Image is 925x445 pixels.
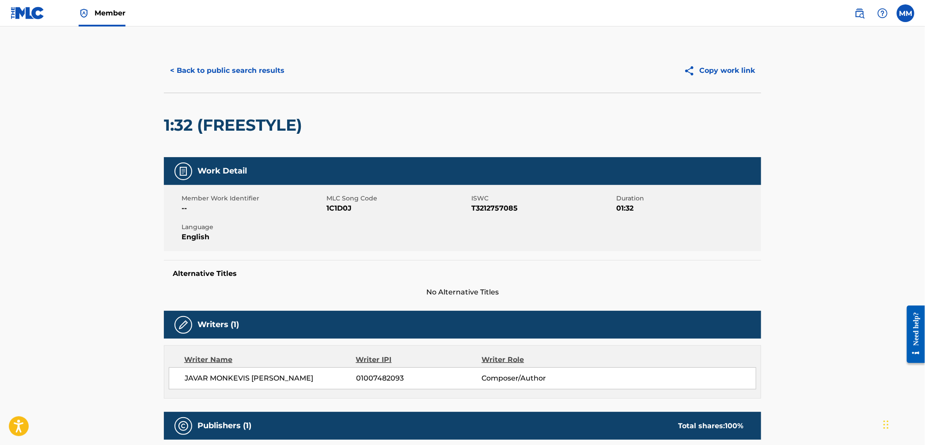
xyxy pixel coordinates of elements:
[481,354,596,365] div: Writer Role
[356,373,481,384] span: 01007482093
[481,373,596,384] span: Composer/Author
[178,320,189,330] img: Writers
[851,4,868,22] a: Public Search
[616,203,759,214] span: 01:32
[197,320,239,330] h5: Writers (1)
[356,354,482,365] div: Writer IPI
[164,287,761,298] span: No Alternative Titles
[95,8,125,18] span: Member
[184,354,356,365] div: Writer Name
[178,166,189,177] img: Work Detail
[197,166,247,176] h5: Work Detail
[678,421,743,431] div: Total shares:
[616,194,759,203] span: Duration
[178,421,189,431] img: Publishers
[182,194,324,203] span: Member Work Identifier
[874,4,891,22] div: Help
[897,4,914,22] div: User Menu
[326,194,469,203] span: MLC Song Code
[877,8,888,19] img: help
[471,203,614,214] span: T3212757085
[883,411,889,438] div: Drag
[173,269,752,278] h5: Alternative Titles
[182,232,324,242] span: English
[881,403,925,445] iframe: Chat Widget
[678,60,761,82] button: Copy work link
[326,203,469,214] span: 1C1D0J
[854,8,865,19] img: search
[11,7,45,19] img: MLC Logo
[164,60,291,82] button: < Back to public search results
[185,373,356,384] span: JAVAR MONKEVIS [PERSON_NAME]
[182,222,324,232] span: Language
[197,421,251,431] h5: Publishers (1)
[725,422,743,430] span: 100 %
[471,194,614,203] span: ISWC
[164,115,307,135] h2: 1:32 (FREESTYLE)
[684,65,699,76] img: Copy work link
[79,8,89,19] img: Top Rightsholder
[182,203,324,214] span: --
[900,299,925,370] iframe: Resource Center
